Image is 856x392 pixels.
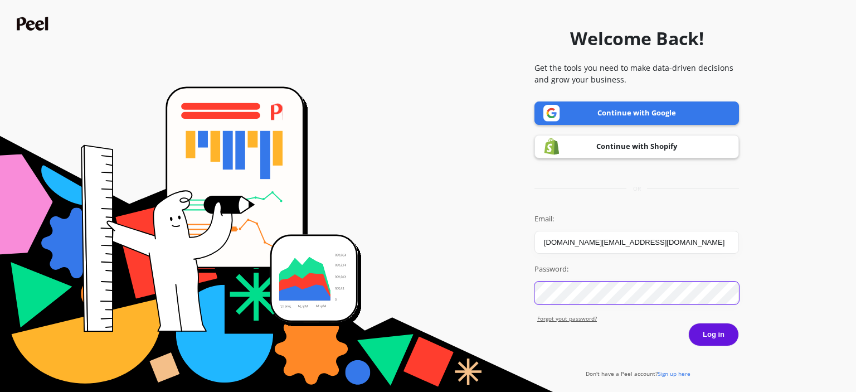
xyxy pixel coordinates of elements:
img: Shopify logo [543,138,560,155]
img: Peel [17,17,51,31]
a: Continue with Shopify [534,135,739,158]
label: Password: [534,264,739,275]
a: Forgot yout password? [537,314,739,323]
label: Email: [534,214,739,225]
a: Don't have a Peel account?Sign up here [586,370,690,378]
div: or [534,185,739,193]
p: Get the tools you need to make data-driven decisions and grow your business. [534,62,739,85]
h1: Welcome Back! [570,25,704,52]
button: Log in [688,323,739,346]
img: Google logo [543,105,560,122]
input: you@example.com [534,231,739,254]
a: Continue with Google [534,101,739,125]
span: Sign up here [658,370,690,378]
